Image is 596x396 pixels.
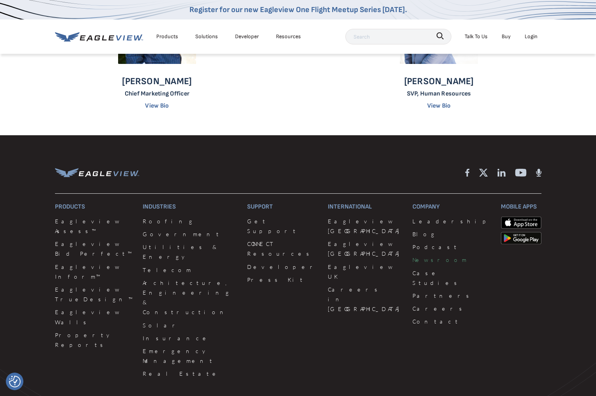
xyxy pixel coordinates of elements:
a: Eagleview [GEOGRAPHIC_DATA] [328,239,403,258]
a: Get Support [247,216,318,236]
h3: International [328,203,403,210]
a: Roofing [143,216,238,226]
a: Leadership [412,216,491,226]
a: Solar [143,320,238,330]
h3: Support [247,203,318,210]
img: Revisit consent button [9,376,21,387]
a: Eagleview UK [328,262,403,281]
p: [PERSON_NAME] [404,76,474,87]
a: Blog [412,229,491,239]
a: Careers [412,304,491,313]
h3: Mobile Apps [501,203,541,210]
div: Products [156,32,178,41]
div: Talk To Us [465,32,488,41]
a: Eagleview Walls [55,307,134,327]
a: CONNECT Resources [247,239,318,258]
img: google-play-store_b9643a.png [501,232,541,244]
a: Careers in [GEOGRAPHIC_DATA] [328,285,403,314]
a: Emergency Management [143,346,238,366]
div: Solutions [195,32,218,41]
h3: Company [412,203,491,210]
p: [PERSON_NAME] [122,76,192,87]
button: Consent Preferences [9,376,21,387]
a: Newsroom [412,255,491,265]
div: Resources [276,32,301,41]
h3: Industries [143,203,238,210]
a: Developer [235,32,259,41]
a: Real Estate [143,369,238,378]
input: Search [345,29,451,44]
div: Login [525,32,538,41]
a: Eagleview TrueDesign™ [55,285,134,304]
img: apple-app-store.png [501,216,541,229]
a: Buy [502,32,511,41]
a: Insurance [143,333,238,343]
a: View Bio [427,102,451,110]
a: Telecom [143,265,238,275]
a: Utilities & Energy [143,242,238,262]
a: Eagleview Bid Perfect™ [55,239,134,258]
a: Architecture, Engineering & Construction [143,278,238,317]
a: Eagleview Inform™ [55,262,134,281]
h3: Products [55,203,134,210]
p: SVP, Human Resources [404,90,474,97]
a: View Bio [145,102,169,110]
a: Partners [412,291,491,301]
a: Podcast [412,242,491,252]
a: Register for our new Eagleview One Flight Meetup Series [DATE]. [189,5,407,14]
p: Chief Marketing Officer [122,90,192,97]
a: Eagleview Assess™ [55,216,134,236]
a: Press Kit [247,275,318,285]
a: Contact [412,316,491,326]
a: Eagleview [GEOGRAPHIC_DATA] [328,216,403,236]
a: Developer [247,262,318,272]
a: Case Studies [412,268,491,288]
a: Government [143,229,238,239]
a: Property Reports [55,330,134,350]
